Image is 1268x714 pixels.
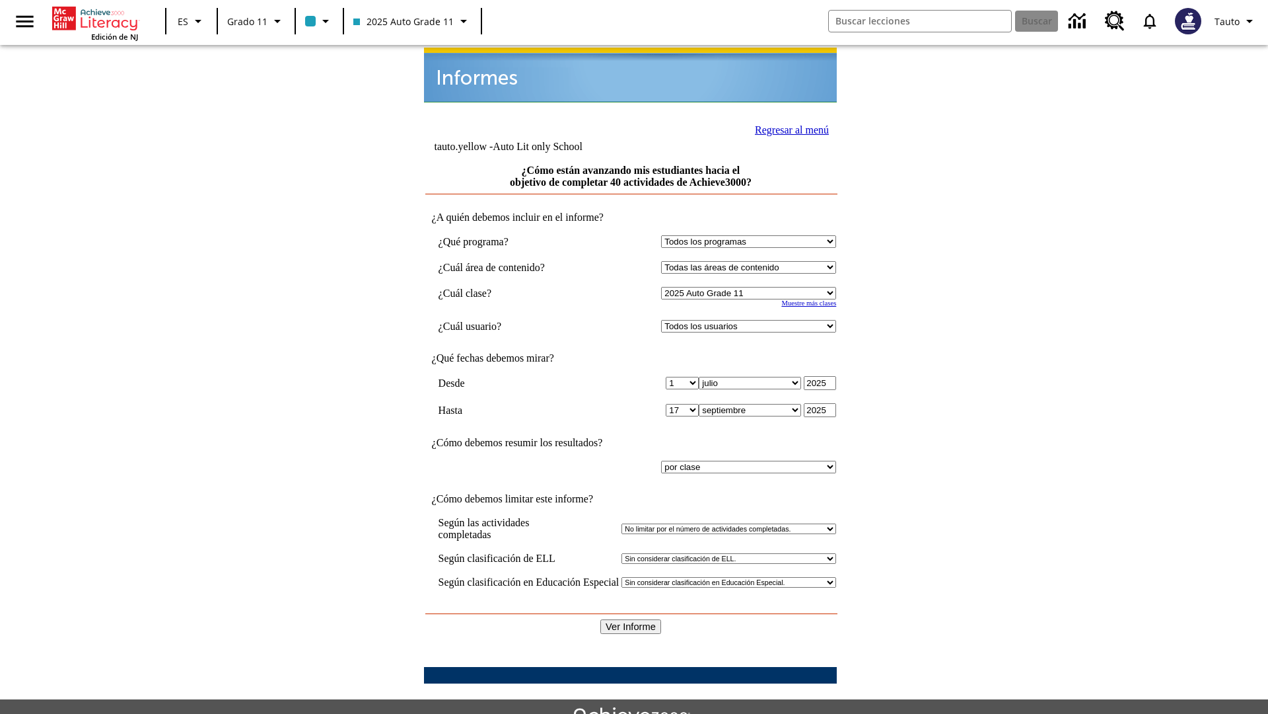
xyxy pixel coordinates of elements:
td: tauto.yellow - [434,141,676,153]
a: Centro de información [1061,3,1097,40]
a: ¿Cómo están avanzando mis estudiantes hacia el objetivo de completar 40 actividades de Achieve3000? [510,165,752,188]
td: Hasta [439,403,586,417]
td: Según clasificación en Educación Especial [439,576,619,588]
span: 2025 Auto Grade 11 [353,15,454,28]
td: ¿Cómo debemos limitar este informe? [425,493,837,505]
td: ¿Cómo debemos resumir los resultados? [425,437,837,449]
div: Portada [52,4,138,42]
button: Clase: 2025 Auto Grade 11, Selecciona una clase [348,9,477,33]
nobr: Auto Lit only School [493,141,582,152]
button: El color de la clase es azul claro. Cambiar el color de la clase. [300,9,339,33]
button: Lenguaje: ES, Selecciona un idioma [170,9,213,33]
td: ¿Qué programa? [439,235,586,248]
td: ¿Qué fechas debemos mirar? [425,352,837,364]
img: header [424,48,837,102]
span: Tauto [1215,15,1240,28]
a: Centro de recursos, Se abrirá en una pestaña nueva. [1097,3,1133,39]
span: Grado 11 [227,15,267,28]
td: ¿Cuál usuario? [439,320,586,333]
td: Según las actividades completadas [439,517,619,541]
a: Regresar al menú [755,124,829,136]
a: Muestre más clases [781,299,836,307]
input: Ver Informe [600,619,661,634]
span: ES [178,15,188,28]
td: ¿Cuál clase? [439,287,586,299]
span: Edición de NJ [91,32,138,42]
button: Escoja un nuevo avatar [1167,4,1209,38]
button: Grado: Grado 11, Elige un grado [222,9,291,33]
a: Notificaciones [1133,4,1167,38]
td: ¿A quién debemos incluir en el informe? [425,212,837,223]
input: Buscar campo [829,11,1011,32]
img: Avatar [1175,8,1201,34]
button: Perfil/Configuración [1209,9,1263,33]
td: Según clasificación de ELL [439,553,619,565]
td: Desde [439,376,586,390]
button: Abrir el menú lateral [5,2,44,41]
nobr: ¿Cuál área de contenido? [439,262,545,273]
